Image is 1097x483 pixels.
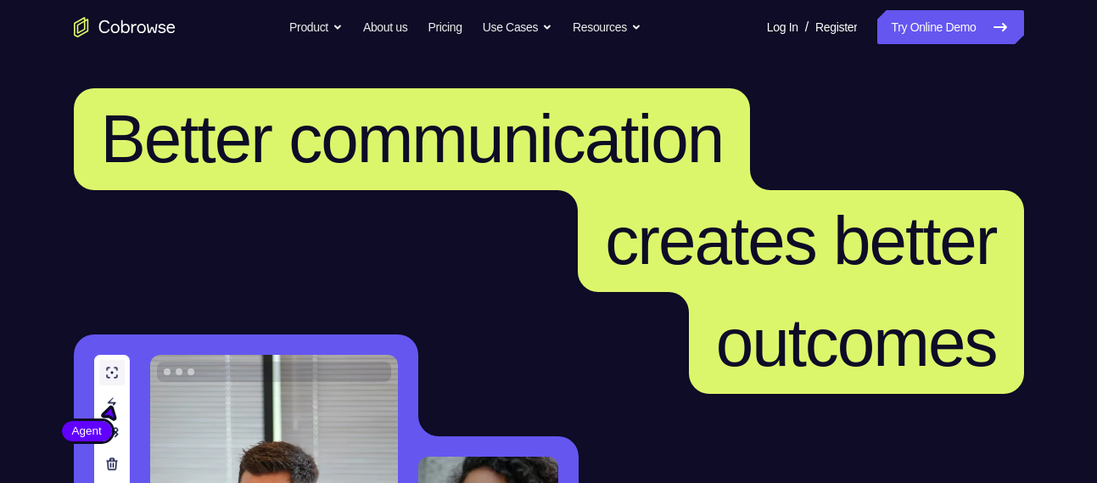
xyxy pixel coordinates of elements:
a: Register [815,10,857,44]
button: Use Cases [483,10,552,44]
a: Try Online Demo [877,10,1023,44]
a: Log In [767,10,798,44]
button: Product [289,10,343,44]
span: Agent [62,423,112,440]
span: / [805,17,809,37]
a: Go to the home page [74,17,176,37]
span: creates better [605,203,996,278]
button: Resources [573,10,641,44]
a: Pricing [428,10,462,44]
a: About us [363,10,407,44]
span: outcomes [716,305,997,380]
span: Better communication [101,101,724,177]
